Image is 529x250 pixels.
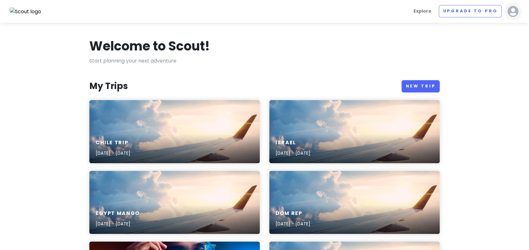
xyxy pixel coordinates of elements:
[89,57,440,65] p: Start planning your next adventure
[89,38,210,54] h1: Welcome to Scout!
[96,210,140,217] h6: Egypt Mango
[276,220,310,227] p: [DATE] - [DATE]
[411,5,434,17] a: Explore
[10,8,41,16] img: Scout logo
[507,5,519,18] img: User profile
[89,171,260,234] a: aerial photography of airlinerEgypt Mango[DATE] - [DATE]
[439,5,502,17] a: Upgrade to Pro
[276,150,310,157] p: [DATE] - [DATE]
[96,140,130,146] h6: Chile Trip
[89,80,128,92] h3: My Trips
[276,140,310,146] h6: Israel
[96,150,130,157] p: [DATE] - [DATE]
[89,100,260,163] a: aerial photography of airlinerChile Trip[DATE] - [DATE]
[96,220,140,227] p: [DATE] - [DATE]
[276,210,310,217] h6: Dom Rep
[269,100,440,163] a: aerial photography of airlinerIsrael[DATE] - [DATE]
[401,80,440,92] a: New Trip
[269,171,440,234] a: aerial photography of airlinerDom Rep[DATE] - [DATE]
